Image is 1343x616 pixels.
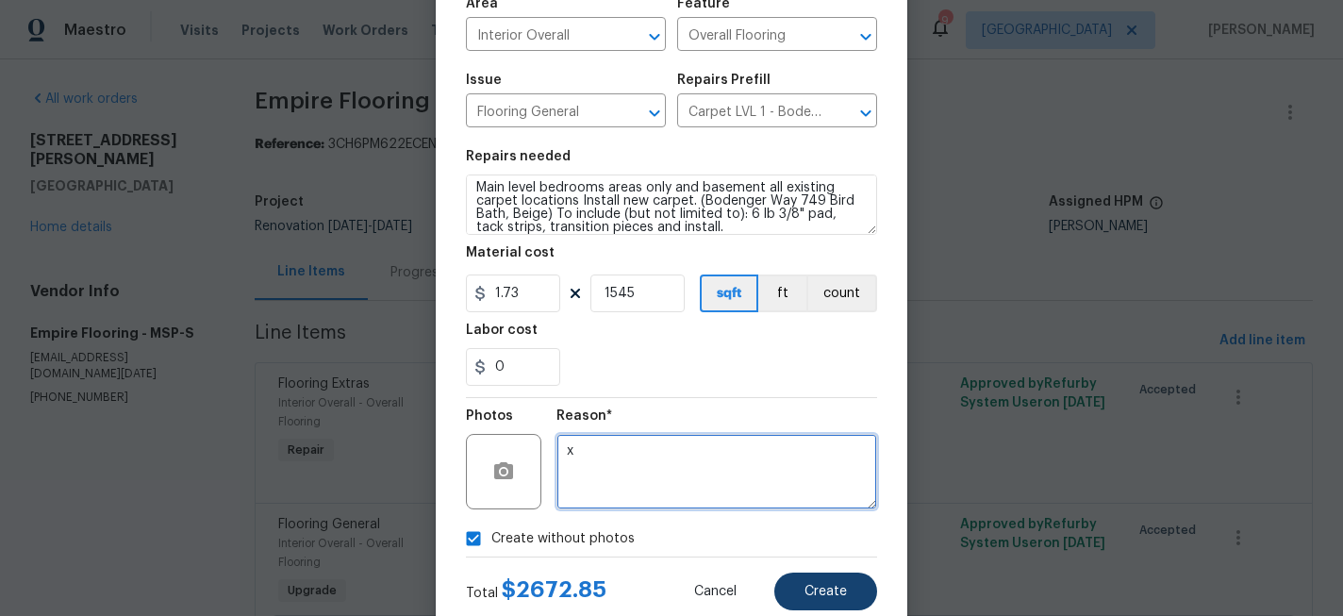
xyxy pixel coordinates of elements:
span: Cancel [694,585,737,599]
h5: Material cost [466,246,555,259]
button: count [806,275,877,312]
h5: Reason* [556,409,612,423]
h5: Repairs needed [466,150,571,163]
h5: Repairs Prefill [677,74,771,87]
button: Open [641,24,668,50]
h5: Issue [466,74,502,87]
button: Open [641,100,668,126]
textarea: x [556,434,877,509]
span: $ 2672.85 [502,578,606,601]
button: Create [774,573,877,610]
button: sqft [700,275,758,312]
h5: Labor cost [466,324,538,337]
button: Open [853,100,879,126]
div: Total [466,580,606,603]
button: Cancel [664,573,767,610]
span: Create without photos [491,529,635,549]
span: Create [804,585,847,599]
textarea: Main level bedrooms areas only and basement all existing carpet locations Install new carpet. (Bo... [466,175,877,235]
button: Open [853,24,879,50]
button: ft [758,275,806,312]
h5: Photos [466,409,513,423]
